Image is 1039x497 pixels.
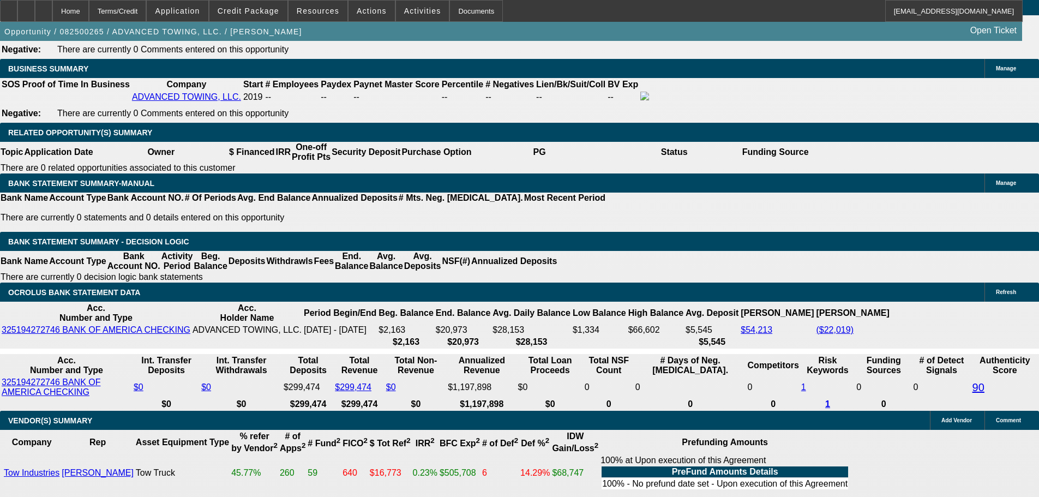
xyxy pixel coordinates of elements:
[363,436,367,445] sup: 2
[594,441,598,450] sup: 2
[265,92,271,101] span: --
[201,399,282,410] th: $0
[218,7,279,15] span: Credit Package
[132,92,241,101] a: ADVANCED TOWING, LLC.
[378,325,434,336] td: $2,163
[552,432,598,453] b: IDW Gain/Loss
[440,439,480,448] b: BFC Exp
[404,7,441,15] span: Activities
[370,439,411,448] b: $ Tot Ref
[912,355,970,376] th: # of Detect Signals
[747,399,800,410] th: 0
[441,251,471,272] th: NSF(#)
[369,455,411,491] td: $16,773
[545,436,549,445] sup: 2
[406,436,410,445] sup: 2
[308,439,340,448] b: # Fund
[514,436,518,445] sup: 2
[742,142,809,163] th: Funding Source
[482,455,519,491] td: 6
[228,251,266,272] th: Deposits
[184,193,237,203] th: # Of Periods
[4,27,302,36] span: Opportunity / 082500265 / ADVANCED TOWING, LLC. / [PERSON_NAME]
[492,303,571,324] th: Avg. Daily Balance
[741,325,772,334] a: $54,213
[448,382,515,392] div: $1,197,898
[1,303,191,324] th: Acc. Number and Type
[353,92,439,102] div: --
[320,91,352,103] td: --
[635,355,746,376] th: # Days of Neg. [MEDICAL_DATA].
[485,92,534,102] div: --
[572,303,627,324] th: Low Balance
[551,455,599,491] td: $68,747
[22,79,130,90] th: Proof of Time In Business
[8,237,189,246] span: Bank Statement Summary - Decision Logic
[672,467,778,476] b: PreFund Amounts Details
[386,399,446,410] th: $0
[229,142,275,163] th: $ Financed
[398,193,524,203] th: # Mts. Neg. [MEDICAL_DATA].
[396,1,449,21] button: Activities
[343,439,368,448] b: FICO
[386,382,396,392] a: $0
[4,468,59,477] a: Tow Industries
[536,91,606,103] td: --
[2,109,41,118] b: Negative:
[378,303,434,324] th: Beg. Balance
[280,432,305,453] b: # of Apps
[996,289,1016,295] span: Refresh
[279,455,306,491] td: 260
[471,251,557,272] th: Annualized Deposits
[628,303,684,324] th: High Balance
[134,382,143,392] a: $0
[600,456,849,490] div: 100% at Upon execution of this Agreement
[8,64,88,73] span: BUSINESS SUMMARY
[334,399,384,410] th: $299,474
[996,65,1016,71] span: Manage
[275,142,291,163] th: IRR
[435,325,491,336] td: $20,973
[476,436,480,445] sup: 2
[635,399,746,410] th: 0
[378,337,434,348] th: $2,163
[2,378,100,397] a: 325194272746 BANK OF AMERICA CHECKING
[2,325,190,334] a: 325194272746 BANK OF AMERICA CHECKING
[439,455,481,491] td: $505,708
[12,438,52,447] b: Company
[472,142,606,163] th: PG
[147,1,208,21] button: Application
[289,1,347,21] button: Resources
[485,80,534,89] b: # Negatives
[856,377,911,398] td: 0
[243,91,263,103] td: 2019
[237,193,311,203] th: Avg. End Balance
[492,325,571,336] td: $28,153
[1,355,132,376] th: Acc. Number and Type
[442,92,483,102] div: --
[447,399,516,410] th: $1,197,898
[1,213,605,223] p: There are currently 0 statements and 0 details entered on this opportunity
[492,337,571,348] th: $28,153
[334,355,384,376] th: Total Revenue
[536,80,605,89] b: Lien/Bk/Suit/Coll
[401,142,472,163] th: Purchase Option
[856,399,911,410] th: 0
[302,441,305,450] sup: 2
[740,303,814,324] th: [PERSON_NAME]
[8,128,152,137] span: RELATED OPPORTUNITY(S) SUMMARY
[518,377,583,398] td: $0
[628,325,684,336] td: $66,602
[265,80,319,89] b: # Employees
[107,251,161,272] th: Bank Account NO.
[584,377,634,398] td: 0
[133,355,200,376] th: Int. Transfer Deposits
[996,417,1021,423] span: Comment
[266,251,313,272] th: Withdrawls
[303,325,377,336] td: [DATE] - [DATE]
[107,193,184,203] th: Bank Account NO.
[825,399,830,409] a: 1
[161,251,194,272] th: Activity Period
[572,325,627,336] td: $1,334
[912,377,970,398] td: 0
